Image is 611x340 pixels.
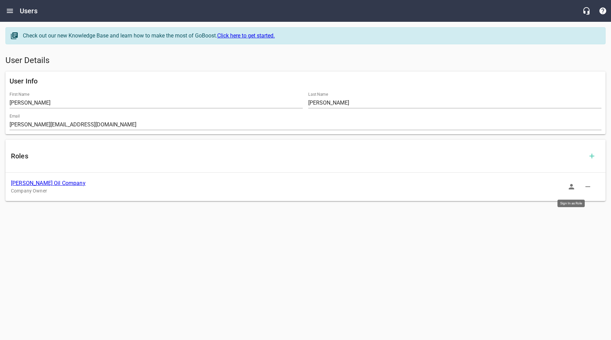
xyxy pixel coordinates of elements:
[23,32,598,40] div: Check out our new Knowledge Base and learn how to make the most of GoBoost.
[5,55,606,66] h5: User Details
[578,3,595,19] button: Live Chat
[20,5,38,16] h6: Users
[11,187,589,195] p: Company Owner
[580,179,596,195] button: Delete Role
[308,92,328,96] label: Last Name
[10,76,601,87] h6: User Info
[10,92,29,96] label: First Name
[11,151,584,161] h6: Roles
[584,148,600,164] button: Add Role
[595,3,611,19] button: Support Portal
[11,180,86,186] a: [PERSON_NAME] Oil Company
[217,32,275,39] a: Click here to get started.
[2,3,18,19] button: Open drawer
[10,114,20,118] label: Email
